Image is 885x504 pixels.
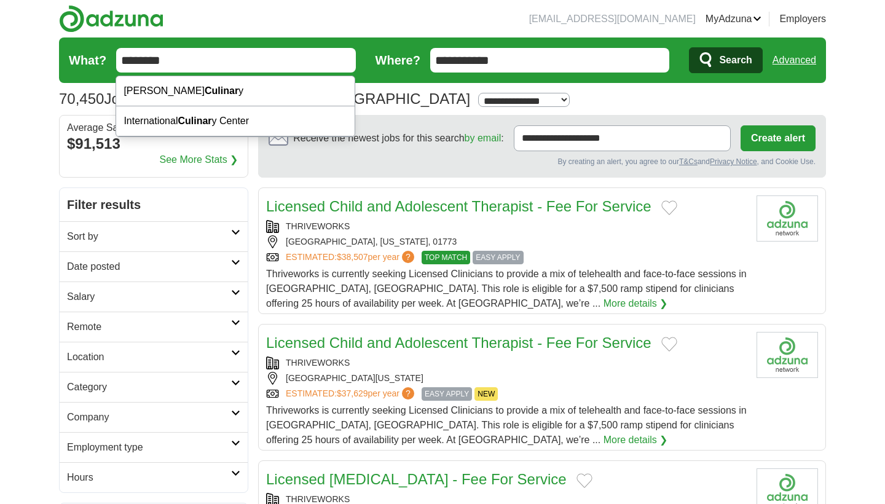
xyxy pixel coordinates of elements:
div: THRIVEWORKS [266,356,747,369]
a: T&Cs [679,157,698,166]
div: [GEOGRAPHIC_DATA][US_STATE] [266,372,747,385]
h2: Remote [67,320,231,334]
span: Receive the newest jobs for this search : [293,131,503,146]
div: International y Center [116,106,355,136]
a: ESTIMATED:$38,507per year? [286,251,417,264]
span: Search [719,48,752,73]
span: $37,629 [337,388,368,398]
span: ? [402,251,414,263]
label: Where? [376,51,420,69]
a: by email [465,133,502,143]
span: NEW [474,387,498,401]
h2: Hours [67,470,231,485]
a: Date posted [60,251,248,282]
span: TOP MATCH [422,251,470,264]
div: THRIVEWORKS [266,220,747,233]
button: Add to favorite jobs [661,337,677,352]
button: Add to favorite jobs [661,200,677,215]
a: More details ❯ [604,296,668,311]
a: ESTIMATED:$37,629per year? [286,387,417,401]
span: Thriveworks is currently seeking Licensed Clinicians to provide a mix of telehealth and face-to-f... [266,405,747,445]
label: What? [69,51,106,69]
a: See More Stats ❯ [160,152,238,167]
a: Licensed Child and Adolescent Therapist - Fee For Service [266,334,651,351]
a: Category [60,372,248,402]
h2: Filter results [60,188,248,221]
span: EASY APPLY [473,251,523,264]
span: Thriveworks is currently seeking Licensed Clinicians to provide a mix of telehealth and face-to-f... [266,269,747,309]
img: Company logo [757,195,818,242]
img: Adzuna logo [59,5,163,33]
span: EASY APPLY [422,387,472,401]
div: Average Salary [67,123,240,133]
a: Company [60,402,248,432]
a: Employers [779,12,826,26]
a: Employment type [60,432,248,462]
button: Create alert [741,125,816,151]
h2: Location [67,350,231,364]
h2: Date posted [67,259,231,274]
strong: Culinar [178,116,211,126]
span: 70,450 [59,88,104,110]
a: Sort by [60,221,248,251]
a: Licensed [MEDICAL_DATA] - Fee For Service [266,471,567,487]
div: [GEOGRAPHIC_DATA], [US_STATE], 01773 [266,235,747,248]
span: ? [402,387,414,400]
div: By creating an alert, you agree to our and , and Cookie Use. [269,156,816,167]
a: MyAdzuna [706,12,762,26]
a: More details ❯ [604,433,668,447]
a: Salary [60,282,248,312]
h2: Salary [67,289,231,304]
a: Hours [60,462,248,492]
strong: Culinar [205,85,238,96]
h2: Company [67,410,231,425]
button: Search [689,47,762,73]
h2: Category [67,380,231,395]
a: Licensed Child and Adolescent Therapist - Fee For Service [266,198,651,215]
a: Location [60,342,248,372]
h2: Employment type [67,440,231,455]
a: Advanced [773,48,816,73]
h1: Jobs in [GEOGRAPHIC_DATA], [GEOGRAPHIC_DATA] [59,90,470,107]
div: [PERSON_NAME] y [116,76,355,106]
li: [EMAIL_ADDRESS][DOMAIN_NAME] [529,12,696,26]
span: $38,507 [337,252,368,262]
h2: Sort by [67,229,231,244]
img: Company logo [757,332,818,378]
div: $91,513 [67,133,240,155]
a: Remote [60,312,248,342]
a: Privacy Notice [710,157,757,166]
button: Add to favorite jobs [576,473,592,488]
